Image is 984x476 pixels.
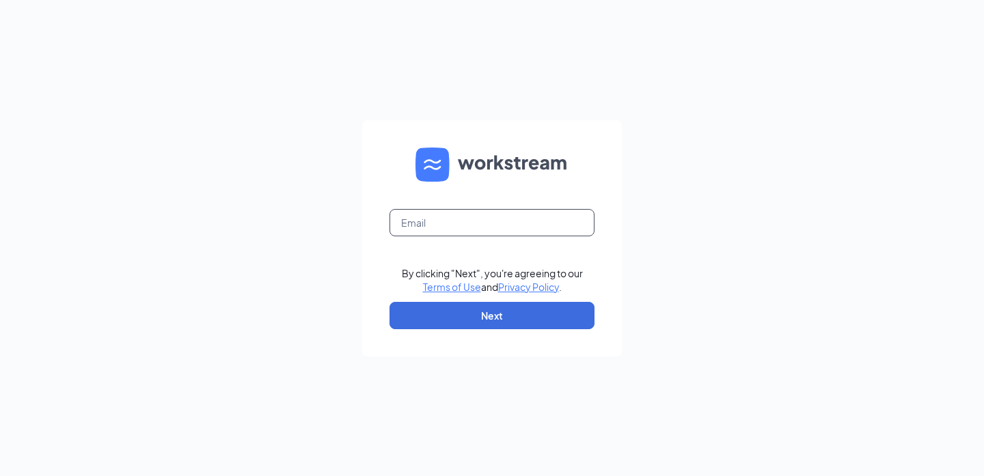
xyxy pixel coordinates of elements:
[415,148,569,182] img: WS logo and Workstream text
[402,266,583,294] div: By clicking "Next", you're agreeing to our and .
[423,281,481,293] a: Terms of Use
[389,302,594,329] button: Next
[498,281,559,293] a: Privacy Policy
[389,209,594,236] input: Email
